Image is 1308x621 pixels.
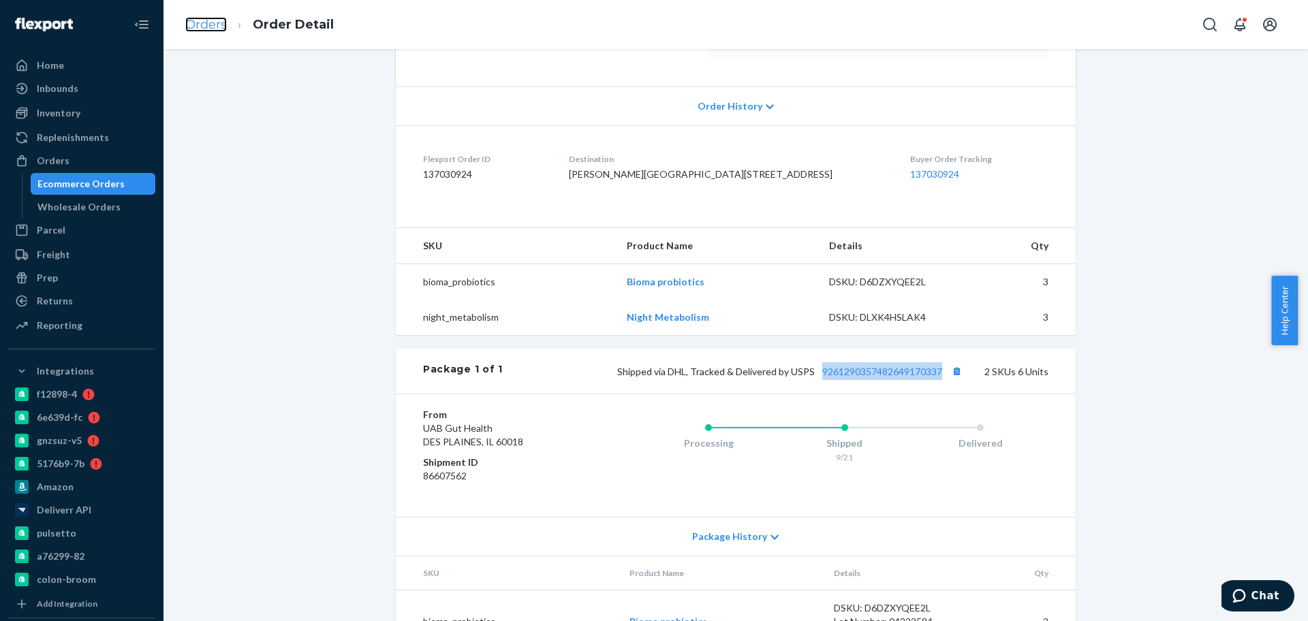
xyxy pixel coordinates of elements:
span: Shipped via DHL, Tracked & Delivered by USPS [617,366,965,377]
dt: From [423,408,586,421]
a: Amazon [8,476,155,498]
div: Freight [37,248,70,261]
td: night_metabolism [396,300,616,335]
a: Home [8,54,155,76]
a: colon-broom [8,569,155,590]
dd: 137030924 [423,168,547,181]
a: Order Detail [253,17,334,32]
th: Qty [967,228,1076,264]
dt: Flexport Order ID [423,153,547,165]
td: bioma_probiotics [396,264,616,300]
span: [PERSON_NAME][GEOGRAPHIC_DATA][STREET_ADDRESS] [569,168,832,180]
div: pulsetto [37,526,76,540]
div: f12898-4 [37,387,77,401]
div: Add Integration [37,598,97,609]
div: 9/21 [777,451,913,463]
a: Returns [8,290,155,312]
div: DSKU: D6DZXYQEE2L [834,601,962,615]
div: Ecommerce Orders [37,177,125,191]
a: 6e639d-fc [8,407,155,428]
a: Reporting [8,315,155,336]
th: Details [818,228,968,264]
div: Processing [640,436,777,450]
div: Package 1 of 1 [423,362,503,380]
th: SKU [396,556,619,590]
div: Integrations [37,364,94,378]
dt: Shipment ID [423,456,586,469]
a: 5176b9-7b [8,453,155,475]
dt: Destination [569,153,889,165]
th: SKU [396,228,616,264]
button: Help Center [1271,276,1298,345]
div: Delivered [912,436,1048,450]
div: Deliverr API [37,503,91,517]
span: Package History [692,530,767,543]
th: Details [823,556,973,590]
a: gnzsuz-v5 [8,430,155,451]
div: 6e639d-fc [37,411,82,424]
div: Returns [37,294,73,308]
a: Night Metabolism [627,311,709,323]
a: Bioma probiotics [627,276,704,287]
th: Product Name [619,556,823,590]
div: Inventory [37,106,80,120]
dt: Buyer Order Tracking [910,153,1048,165]
td: 3 [967,300,1076,335]
a: Orders [8,150,155,172]
div: DSKU: D6DZXYQEE2L [829,275,957,289]
th: Product Name [616,228,817,264]
a: Inventory [8,102,155,124]
div: Replenishments [37,131,109,144]
div: Shipped [777,436,913,450]
span: Order History [698,99,762,113]
dd: 86607562 [423,469,586,483]
a: 137030924 [910,168,959,180]
div: 5176b9-7b [37,457,84,471]
button: Open account menu [1256,11,1283,38]
button: Integrations [8,360,155,382]
a: Orders [185,17,227,32]
a: 9261290357482649170337 [822,366,942,377]
button: Close Navigation [128,11,155,38]
span: UAB Gut Health DES PLAINES, IL 60018 [423,422,523,447]
iframe: Opens a widget where you can chat to one of our agents [1221,580,1294,614]
a: Ecommerce Orders [31,173,156,195]
a: a76299-82 [8,545,155,567]
div: Amazon [37,480,74,494]
div: Prep [37,271,58,285]
a: Inbounds [8,78,155,99]
div: Reporting [37,319,82,332]
ol: breadcrumbs [174,5,345,45]
a: Parcel [8,219,155,241]
div: Home [37,59,64,72]
a: Freight [8,244,155,266]
div: DSKU: DLXK4HSLAK4 [829,310,957,324]
div: Orders [37,154,69,168]
button: Copy tracking number [948,362,965,380]
div: gnzsuz-v5 [37,434,82,447]
a: Replenishments [8,127,155,148]
a: f12898-4 [8,383,155,405]
a: Prep [8,267,155,289]
td: 3 [967,264,1076,300]
div: colon-broom [37,573,96,586]
div: a76299-82 [37,550,84,563]
div: Inbounds [37,82,78,95]
a: Wholesale Orders [31,196,156,218]
div: Parcel [37,223,65,237]
button: Open notifications [1226,11,1253,38]
a: pulsetto [8,522,155,544]
div: 2 SKUs 6 Units [503,362,1048,380]
th: Qty [973,556,1076,590]
a: Add Integration [8,596,155,612]
a: Deliverr API [8,499,155,521]
img: Flexport logo [15,18,73,31]
div: Wholesale Orders [37,200,121,214]
button: Open Search Box [1196,11,1224,38]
